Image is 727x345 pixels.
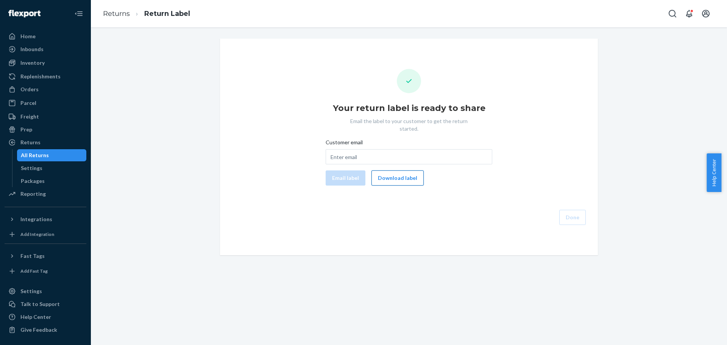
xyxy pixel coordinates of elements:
span: Customer email [326,139,363,149]
a: Inbounds [5,43,86,55]
a: All Returns [17,149,87,161]
div: Prep [20,126,32,133]
div: Packages [21,177,45,185]
div: Inventory [20,59,45,67]
a: Home [5,30,86,42]
a: Freight [5,111,86,123]
div: Fast Tags [20,252,45,260]
button: Give Feedback [5,324,86,336]
a: Settings [5,285,86,297]
div: Inbounds [20,45,44,53]
p: Email the label to your customer to get the return started. [343,117,475,133]
a: Add Fast Tag [5,265,86,277]
a: Returns [5,136,86,148]
button: Fast Tags [5,250,86,262]
div: Settings [20,287,42,295]
img: Flexport logo [8,10,41,17]
ol: breadcrumbs [97,3,196,25]
a: Help Center [5,311,86,323]
a: Parcel [5,97,86,109]
button: Close Navigation [71,6,86,21]
div: All Returns [21,151,49,159]
button: Integrations [5,213,86,225]
div: Add Fast Tag [20,268,48,274]
div: Parcel [20,99,36,107]
div: Talk to Support [20,300,60,308]
div: Give Feedback [20,326,57,334]
div: Returns [20,139,41,146]
div: Integrations [20,215,52,223]
button: Open account menu [698,6,713,21]
div: Settings [21,164,42,172]
a: Replenishments [5,70,86,83]
div: Reporting [20,190,46,198]
button: Done [559,210,586,225]
h1: Your return label is ready to share [333,102,485,114]
a: Orders [5,83,86,95]
button: Open Search Box [665,6,680,21]
button: Open notifications [682,6,697,21]
button: Email label [326,170,365,186]
div: Home [20,33,36,40]
input: Customer email [326,149,492,164]
a: Return Label [144,9,190,18]
div: Replenishments [20,73,61,80]
button: Help Center [707,153,721,192]
a: Settings [17,162,87,174]
a: Add Integration [5,228,86,240]
a: Talk to Support [5,298,86,310]
a: Packages [17,175,87,187]
div: Freight [20,113,39,120]
div: Orders [20,86,39,93]
a: Reporting [5,188,86,200]
a: Inventory [5,57,86,69]
a: Returns [103,9,130,18]
button: Download label [371,170,424,186]
div: Add Integration [20,231,54,237]
a: Prep [5,123,86,136]
div: Help Center [20,313,51,321]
